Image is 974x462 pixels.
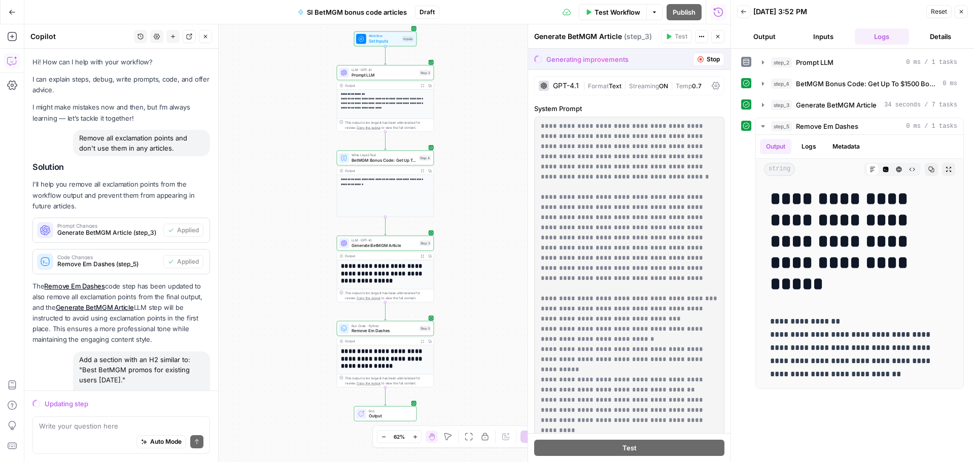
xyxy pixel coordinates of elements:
[32,162,210,172] h2: Solution
[419,326,431,331] div: Step 5
[621,80,629,90] span: |
[57,228,159,237] span: Generate BetMGM Article (step_3)
[771,100,792,110] span: step_3
[345,376,431,386] div: This output is too large & has been abbreviated for review. to view the full content.
[369,408,411,413] span: End
[394,433,405,441] span: 62%
[737,28,792,45] button: Output
[45,399,210,409] div: Updating step
[345,120,431,130] div: This output is too large & has been abbreviated for review. to view the full content.
[402,36,414,42] div: Inputs
[352,328,417,334] span: Remove Em Dashes
[760,139,791,154] button: Output
[553,82,579,89] div: GPT-4.1
[931,7,947,16] span: Reset
[419,70,431,76] div: Step 2
[913,28,968,45] button: Details
[419,155,431,161] div: Step 4
[57,260,159,269] span: Remove Em Dashes (step_5)
[177,257,199,266] span: Applied
[756,97,963,113] button: 34 seconds / 7 tasks
[352,323,417,328] span: Run Code · Python
[352,67,417,73] span: LLM · GPT-4.1
[583,80,588,90] span: |
[57,223,159,228] span: Prompt Changes
[756,54,963,70] button: 0 ms / 1 tasks
[177,226,199,235] span: Applied
[73,351,210,459] div: Add a section with an H2 similar to: "Best BetMGM promos for existing users [DATE]." In that sect...
[337,151,434,217] div: Write Liquid TextBetMGM Bonus Code: Get Up To $1500 Bonus Bets Back for {{ event_title }}Step 4Ou...
[629,82,659,90] span: Streaming
[676,82,692,90] span: Temp
[369,413,411,419] span: Output
[884,100,957,110] span: 34 seconds / 7 tasks
[673,7,695,17] span: Publish
[369,38,400,44] span: Set Inputs
[588,82,609,90] span: Format
[385,46,387,64] g: Edge from start to step_2
[57,255,159,260] span: Code Changes
[926,5,952,18] button: Reset
[855,28,910,45] button: Logs
[357,126,380,129] span: Copy the output
[150,437,182,446] span: Auto Mode
[796,57,833,67] span: Prompt LLM
[546,54,629,64] div: Generating improvements
[345,168,416,173] div: Output
[661,30,692,43] button: Test
[707,55,720,64] span: Stop
[369,33,400,39] span: Workflow
[352,153,416,158] span: Write Liquid Text
[795,139,822,154] button: Logs
[622,443,637,453] span: Test
[345,83,416,88] div: Output
[906,58,957,67] span: 0 ms / 1 tasks
[385,387,387,406] g: Edge from step_5 to end
[307,7,407,17] span: SI BetMGM bonus code articles
[73,130,210,156] div: Remove all exclamation points and don't use them in any articles.
[32,57,210,67] p: Hi! How can I help with your workflow?
[796,100,877,110] span: Generate BetMGM Article
[352,242,417,248] span: Generate BetMGM Article
[764,163,795,176] span: string
[692,82,702,90] span: 0.7
[357,381,380,385] span: Copy the output
[796,121,858,131] span: Remove Em Dashes
[136,435,186,448] button: Auto Mode
[32,74,210,95] p: I can explain steps, debug, write prompts, code, and offer advice.
[420,8,435,17] span: Draft
[345,339,416,344] div: Output
[796,28,851,45] button: Inputs
[943,79,957,88] span: 0 ms
[32,179,210,211] p: I'll help you remove all exclamation points from the workflow output and prevent them from appear...
[756,135,963,388] div: 0 ms / 1 tasks
[624,31,652,42] span: ( step_3 )
[352,238,417,243] span: LLM · GPT-4.1
[345,291,431,301] div: This output is too large & has been abbreviated for review. to view the full content.
[796,79,938,89] span: BetMGM Bonus Code: Get Up To $1500 Bonus Bets Back for {{ event_title }}
[659,82,668,90] span: ON
[756,118,963,134] button: 0 ms / 1 tasks
[771,79,792,89] span: step_4
[44,282,105,290] a: Remove Em Dashes
[419,240,431,246] div: Step 3
[385,302,387,321] g: Edge from step_3 to step_5
[337,31,434,47] div: WorkflowSet InputsInputs
[771,57,792,67] span: step_2
[609,82,621,90] span: Text
[385,131,387,150] g: Edge from step_2 to step_4
[32,102,210,123] p: I might make mistakes now and then, but I’m always learning — let’s tackle it together!
[534,31,658,42] div: Generate BetMGM Article
[352,157,416,163] span: BetMGM Bonus Code: Get Up To $1500 Bonus Bets Back for {{ event_title }}
[357,296,380,300] span: Copy the output
[345,254,416,259] div: Output
[668,80,676,90] span: |
[595,7,640,17] span: Test Workflow
[826,139,866,154] button: Metadata
[756,76,963,92] button: 0 ms
[56,303,134,311] a: Generate BetMGM Article
[30,31,131,42] div: Copilot
[385,217,387,235] g: Edge from step_4 to step_3
[534,103,724,114] label: System Prompt
[667,4,702,20] button: Publish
